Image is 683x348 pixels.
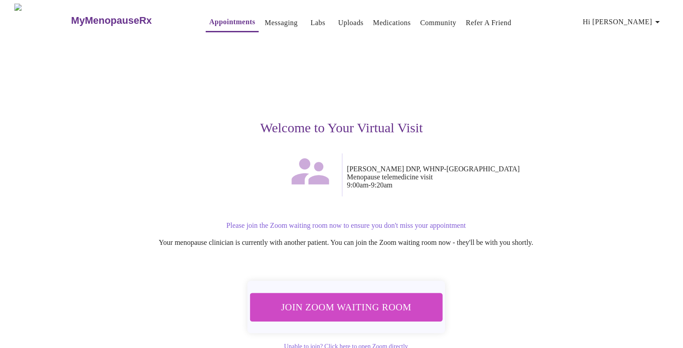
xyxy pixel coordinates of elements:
a: Messaging [264,17,297,29]
button: Uploads [335,14,367,32]
a: Refer a Friend [466,17,511,29]
img: MyMenopauseRx Logo [14,4,70,37]
p: Your menopause clinician is currently with another patient. You can join the Zoom waiting room no... [74,239,618,247]
a: Appointments [209,16,255,28]
button: Community [417,14,460,32]
a: Uploads [338,17,364,29]
button: Join Zoom Waiting Room [250,293,442,321]
span: Join Zoom Waiting Room [261,299,430,315]
h3: Welcome to Your Virtual Visit [65,120,618,135]
span: Hi [PERSON_NAME] [583,16,663,28]
button: Medications [369,14,414,32]
a: Community [420,17,457,29]
button: Messaging [261,14,301,32]
a: Labs [310,17,325,29]
button: Hi [PERSON_NAME] [579,13,666,31]
a: Medications [373,17,410,29]
h3: MyMenopauseRx [71,15,152,26]
p: [PERSON_NAME] DNP, WHNP-[GEOGRAPHIC_DATA] Menopause telemedicine visit 9:00am - 9:20am [347,165,618,189]
button: Appointments [206,13,259,32]
p: Please join the Zoom waiting room now to ensure you don't miss your appointment [74,222,618,230]
button: Refer a Friend [462,14,515,32]
button: Labs [304,14,332,32]
a: MyMenopauseRx [70,5,188,36]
